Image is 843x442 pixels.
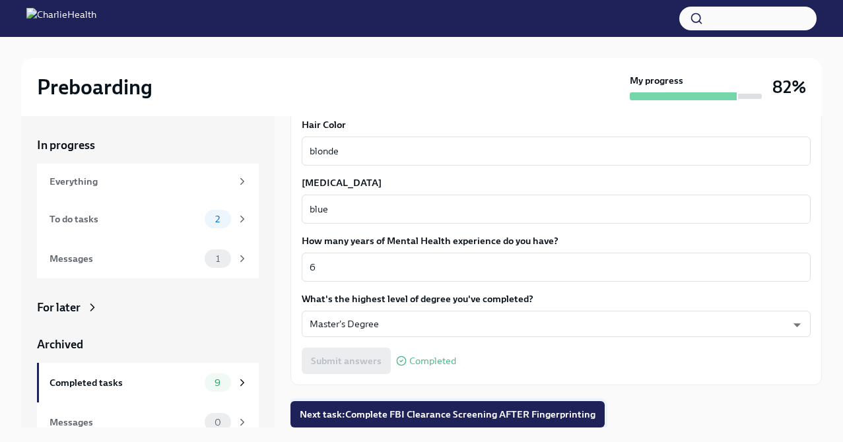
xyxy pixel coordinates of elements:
[50,174,231,189] div: Everything
[302,234,811,247] label: How many years of Mental Health experience do you have?
[310,201,803,217] textarea: blue
[290,401,605,427] button: Next task:Complete FBI Clearance Screening AFTER Fingerprinting
[37,402,259,442] a: Messages0
[207,418,229,427] span: 0
[50,251,199,266] div: Messages
[302,176,811,189] label: [MEDICAL_DATA]
[772,75,806,99] h3: 82%
[37,300,81,315] div: For later
[50,375,199,390] div: Completed tasks
[37,164,259,199] a: Everything
[302,292,811,305] label: What's the highest level of degree you've completed?
[50,212,199,226] div: To do tasks
[630,74,683,87] strong: My progress
[208,254,228,264] span: 1
[37,363,259,402] a: Completed tasks9
[37,199,259,239] a: To do tasks2
[310,259,803,275] textarea: 6
[37,239,259,278] a: Messages1
[37,137,259,153] a: In progress
[409,356,456,366] span: Completed
[37,300,259,315] a: For later
[37,74,152,100] h2: Preboarding
[310,143,803,159] textarea: blonde
[302,118,811,131] label: Hair Color
[207,214,228,224] span: 2
[207,378,228,388] span: 9
[302,311,811,337] div: Master's Degree
[37,336,259,352] a: Archived
[50,415,199,429] div: Messages
[300,408,595,421] span: Next task : Complete FBI Clearance Screening AFTER Fingerprinting
[26,8,96,29] img: CharlieHealth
